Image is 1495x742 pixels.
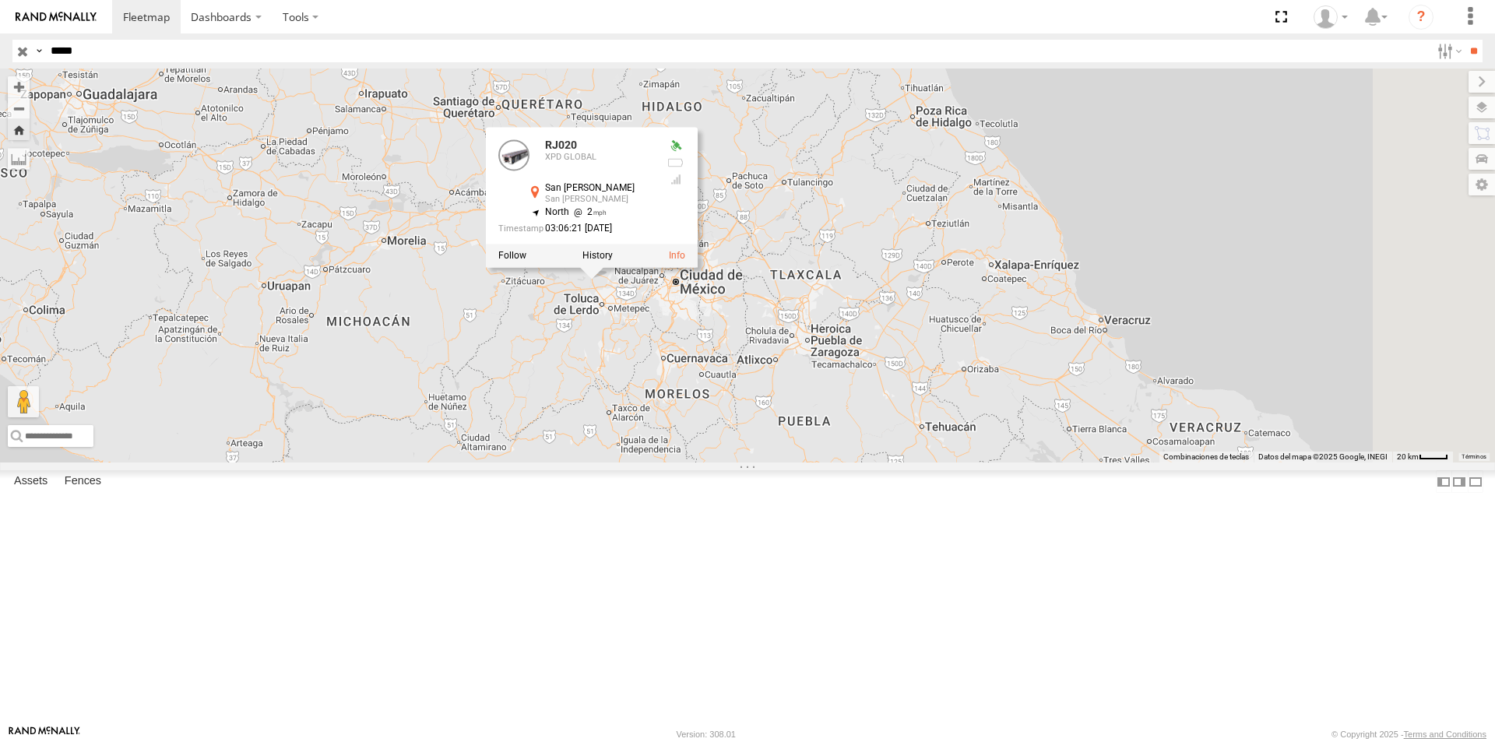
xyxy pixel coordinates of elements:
button: Zoom Home [8,119,30,140]
div: Jose Anaya [1308,5,1353,29]
label: Dock Summary Table to the Left [1436,470,1451,493]
label: View Asset History [582,250,613,261]
span: Datos del mapa ©2025 Google, INEGI [1258,452,1388,461]
label: Realtime tracking of Asset [498,250,526,261]
label: Search Filter Options [1431,40,1465,62]
span: North [545,207,569,218]
label: Assets [6,471,55,493]
label: Measure [8,148,30,170]
label: Search Query [33,40,45,62]
div: Version: 308.01 [677,730,736,739]
span: 2 [569,207,607,218]
label: Dock Summary Table to the Right [1451,470,1467,493]
button: Combinaciones de teclas [1163,452,1249,462]
label: Hide Summary Table [1468,470,1483,493]
i: ? [1409,5,1433,30]
a: View Asset Details [669,250,685,261]
div: San [PERSON_NAME] [545,195,654,205]
img: rand-logo.svg [16,12,97,23]
div: Last Event GSM Signal Strength [667,174,685,186]
div: RJ020 [545,140,654,152]
span: 20 km [1397,452,1419,461]
div: Valid GPS Fix [667,140,685,153]
a: Visit our Website [9,726,80,742]
a: Terms and Conditions [1404,730,1486,739]
button: Arrastra al hombrecito al mapa para abrir Street View [8,386,39,417]
label: Fences [57,471,109,493]
div: San [PERSON_NAME] [545,184,654,194]
div: Date/time of location update [498,224,654,234]
a: Términos (se abre en una nueva pestaña) [1462,453,1486,459]
div: No battery health information received from this device. [667,156,685,169]
button: Escala del mapa: 20 km por 34 píxeles [1392,452,1453,462]
div: © Copyright 2025 - [1331,730,1486,739]
button: Zoom out [8,97,30,119]
label: Map Settings [1469,174,1495,195]
div: XPD GLOBAL [545,153,654,163]
button: Zoom in [8,76,30,97]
